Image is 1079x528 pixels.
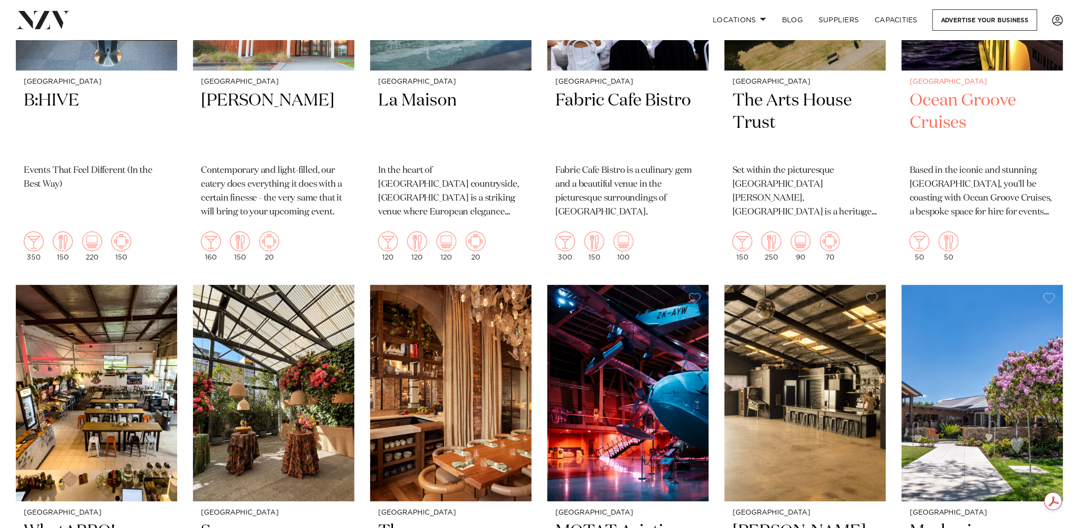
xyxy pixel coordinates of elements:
div: 100 [614,231,634,261]
div: 160 [201,231,221,261]
h2: The Arts House Trust [733,90,878,157]
div: 150 [111,231,131,261]
a: BLOG [774,9,811,31]
p: Contemporary and light-filled, our eatery does everything it does with a certain finesse - the ve... [201,164,346,219]
img: meeting.png [259,231,279,251]
h2: [PERSON_NAME] [201,90,346,157]
p: Based in the iconic and stunning [GEOGRAPHIC_DATA], you'll be coasting with Ocean Groove Cruises,... [910,164,1055,219]
small: [GEOGRAPHIC_DATA] [24,78,169,86]
img: dining.png [230,231,250,251]
p: Events That Feel Different (In the Best Way) [24,164,169,192]
h2: Fabric Cafe Bistro [555,90,701,157]
div: 20 [466,231,486,261]
a: Advertise your business [932,9,1037,31]
img: dining.png [53,231,73,251]
div: 70 [820,231,840,261]
small: [GEOGRAPHIC_DATA] [733,78,878,86]
div: 150 [585,231,604,261]
img: theatre.png [82,231,102,251]
img: cocktail.png [24,231,44,251]
small: [GEOGRAPHIC_DATA] [910,78,1055,86]
h2: B:HIVE [24,90,169,157]
img: nzv-logo.png [16,11,70,29]
img: dining.png [585,231,604,251]
div: 150 [733,231,752,261]
img: meeting.png [466,231,486,251]
small: [GEOGRAPHIC_DATA] [555,78,701,86]
small: [GEOGRAPHIC_DATA] [201,509,346,517]
img: cocktail.png [733,231,752,251]
div: 120 [407,231,427,261]
img: meeting.png [820,231,840,251]
img: meeting.png [111,231,131,251]
a: SUPPLIERS [811,9,867,31]
div: 150 [53,231,73,261]
small: [GEOGRAPHIC_DATA] [201,78,346,86]
img: dining.png [762,231,782,251]
p: Set within the picturesque [GEOGRAPHIC_DATA][PERSON_NAME], [GEOGRAPHIC_DATA] is a heritage venue ... [733,164,878,219]
small: [GEOGRAPHIC_DATA] [378,78,524,86]
a: Locations [705,9,774,31]
div: 350 [24,231,44,261]
small: [GEOGRAPHIC_DATA] [733,509,878,517]
small: [GEOGRAPHIC_DATA] [24,509,169,517]
p: In the heart of [GEOGRAPHIC_DATA] countryside, [GEOGRAPHIC_DATA] is a striking venue where Europe... [378,164,524,219]
p: Fabric Cafe Bistro is a culinary gem and a beautiful venue in the picturesque surroundings of [GE... [555,164,701,219]
div: 120 [378,231,398,261]
small: [GEOGRAPHIC_DATA] [910,509,1055,517]
img: Indoor space at WhatABBQ! in New Lynn [16,285,177,501]
div: 90 [791,231,811,261]
img: dining.png [407,231,427,251]
div: 120 [437,231,456,261]
small: [GEOGRAPHIC_DATA] [555,509,701,517]
img: theatre.png [614,231,634,251]
div: 150 [230,231,250,261]
img: cocktail.png [201,231,221,251]
img: theatre.png [437,231,456,251]
small: [GEOGRAPHIC_DATA] [378,509,524,517]
div: 50 [910,231,930,261]
a: Capacities [867,9,926,31]
img: cocktail.png [555,231,575,251]
div: 20 [259,231,279,261]
h2: Ocean Groove Cruises [910,90,1055,157]
div: 250 [762,231,782,261]
img: cocktail.png [910,231,930,251]
img: dining.png [939,231,959,251]
img: cocktail.png [378,231,398,251]
h2: La Maison [378,90,524,157]
div: 220 [82,231,102,261]
div: 300 [555,231,575,261]
img: theatre.png [791,231,811,251]
div: 50 [939,231,959,261]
